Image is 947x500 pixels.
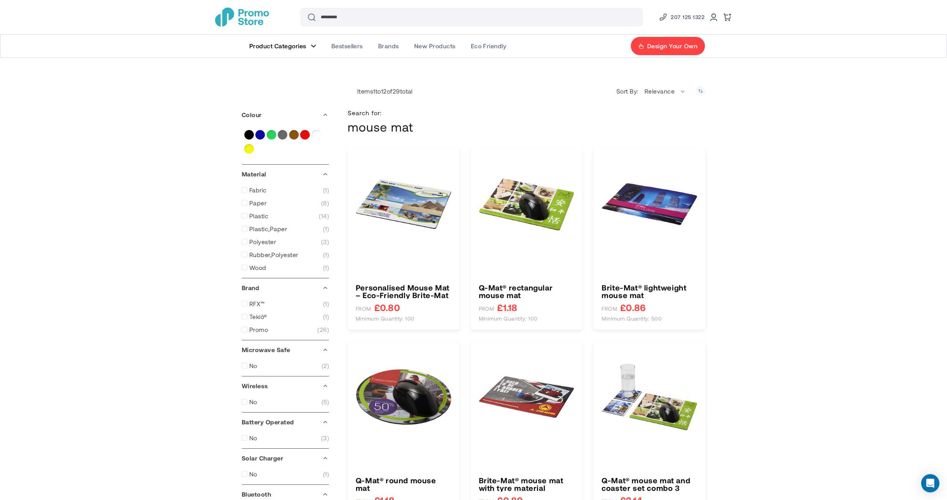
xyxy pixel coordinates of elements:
[323,313,329,321] span: 1
[348,87,413,95] p: Items to of total
[630,37,705,56] a: Design Your Own
[356,305,371,312] span: FROM
[921,474,939,492] div: Open Intercom Messenger
[215,8,269,27] img: Promotional Merchandise
[620,303,646,312] span: £0.86
[242,300,329,308] a: RFX™ 1
[602,284,697,299] a: Brite-Mat® lightweight mouse mat
[242,340,329,359] div: Microwave Safe
[249,251,298,259] span: Rubber,Polyester
[671,13,705,22] span: 207 125 1322
[317,326,329,333] span: 26
[242,362,329,370] a: No 2
[321,199,329,207] span: 8
[244,144,254,154] a: Yellow
[479,349,575,445] img: Brite-Mat® mouse mat with tyre material
[249,225,287,233] span: Plastic,Paper
[242,105,329,124] div: Colour
[323,470,329,478] span: 1
[659,13,705,22] a: Phone
[242,225,329,233] a: Plastic,Paper 1
[242,264,329,271] a: Wood 1
[249,199,266,207] span: Paper
[249,212,268,220] span: Plastic
[479,476,575,492] a: Brite-Mat® mouse mat with tyre material
[278,130,287,140] a: Grey
[289,130,299,140] a: Natural
[479,315,538,322] span: Minimum quantity: 100
[356,156,451,252] img: Personalised Mouse Mat – Eco-Friendly Brite-Mat
[323,264,329,271] span: 1
[414,42,456,50] span: New Products
[242,326,329,333] a: Promo 26
[249,300,265,308] span: RFX™
[302,8,321,26] button: Search
[267,130,276,140] a: Green
[602,349,697,445] img: Q-Mat® mouse mat and coaster set combo 3
[323,251,329,259] span: 1
[242,413,329,432] div: Battery Operated
[242,313,329,321] a: Tekiō® 1
[323,186,329,194] span: 1
[645,87,675,95] span: Relevance
[323,300,329,308] span: 1
[242,186,329,194] a: Fabric 1
[640,84,690,99] span: Relevance
[479,305,494,312] span: FROM
[497,303,517,312] span: £1.18
[242,212,329,220] a: Plastic 14
[249,434,257,442] span: No
[378,42,399,50] span: Brands
[647,42,697,50] span: Design Your Own
[348,109,413,117] span: Search for:
[242,278,329,297] div: Brand
[602,305,617,312] span: FROM
[373,87,375,95] span: 1
[249,362,257,370] span: No
[249,470,257,478] span: No
[356,284,451,299] a: Personalised Mouse Mat – Eco-Friendly Brite-Mat
[242,376,329,395] div: Wireless
[356,349,451,445] a: Q-Mat® round mouse mat
[249,186,267,194] span: Fabric
[374,303,400,312] span: £0.80
[300,130,310,140] a: Red
[255,130,265,140] a: Blue
[471,42,507,50] span: Eco Friendly
[242,35,324,57] a: Product Categories
[242,251,329,259] a: Rubber,Polyester 1
[242,434,329,442] a: No 3
[249,326,268,333] span: Promo
[602,315,662,322] span: Minimum quantity: 500
[321,434,329,442] span: 3
[348,109,413,135] h1: mouse mat
[321,398,329,406] span: 5
[602,476,697,492] h3: Q-Mat® mouse mat and coaster set combo 3
[242,470,329,478] a: No 1
[249,264,266,271] span: Wood
[371,35,407,57] a: Brands
[249,42,306,50] span: Product Categories
[696,86,705,96] a: Set Ascending Direction
[321,362,329,370] span: 2
[479,156,575,252] img: Q-Mat® rectangular mouse mat
[242,199,329,207] a: Paper 8
[463,35,514,57] a: Eco Friendly
[479,284,575,299] a: Q-Mat® rectangular mouse mat
[312,130,321,140] a: White
[356,476,451,492] a: Q-Mat® round mouse mat
[616,87,640,95] label: Sort By
[242,449,329,468] div: Solar Charger
[356,315,415,322] span: Minimum quantity: 100
[602,156,697,252] img: Brite-Mat® lightweight mouse mat
[249,398,257,406] span: No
